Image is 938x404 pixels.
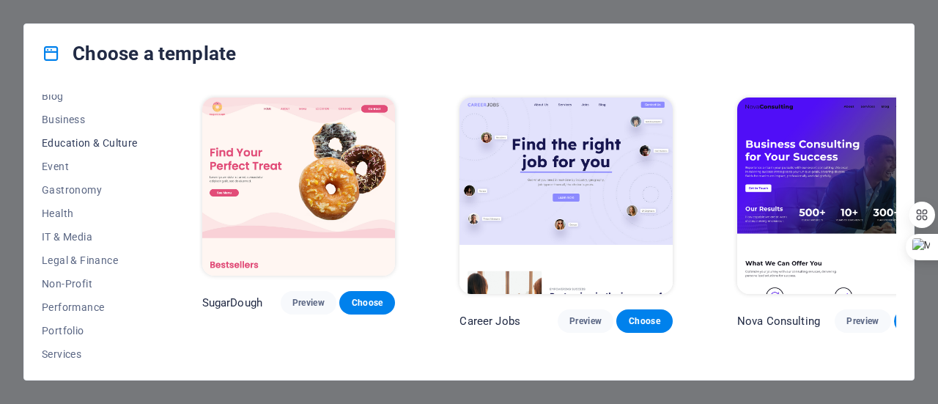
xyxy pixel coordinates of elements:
[42,272,138,295] button: Non-Profit
[569,315,602,327] span: Preview
[42,137,138,149] span: Education & Culture
[628,315,660,327] span: Choose
[351,297,383,309] span: Choose
[459,314,520,328] p: Career Jobs
[42,90,138,102] span: Blog
[835,309,890,333] button: Preview
[42,295,138,319] button: Performance
[339,291,395,315] button: Choose
[42,84,138,108] button: Blog
[42,231,138,243] span: IT & Media
[42,342,138,366] button: Services
[202,295,262,310] p: SugarDough
[42,278,138,290] span: Non-Profit
[281,291,336,315] button: Preview
[42,202,138,225] button: Health
[42,108,138,131] button: Business
[42,155,138,178] button: Event
[42,161,138,172] span: Event
[42,225,138,249] button: IT & Media
[42,207,138,219] span: Health
[42,42,236,65] h4: Choose a template
[42,319,138,342] button: Portfolio
[42,131,138,155] button: Education & Culture
[42,249,138,272] button: Legal & Finance
[42,178,138,202] button: Gastronomy
[42,114,138,125] span: Business
[737,314,820,328] p: Nova Consulting
[459,98,672,294] img: Career Jobs
[558,309,613,333] button: Preview
[42,184,138,196] span: Gastronomy
[846,315,879,327] span: Preview
[42,301,138,313] span: Performance
[202,98,396,276] img: SugarDough
[42,348,138,360] span: Services
[292,297,325,309] span: Preview
[616,309,672,333] button: Choose
[42,325,138,337] span: Portfolio
[42,254,138,266] span: Legal & Finance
